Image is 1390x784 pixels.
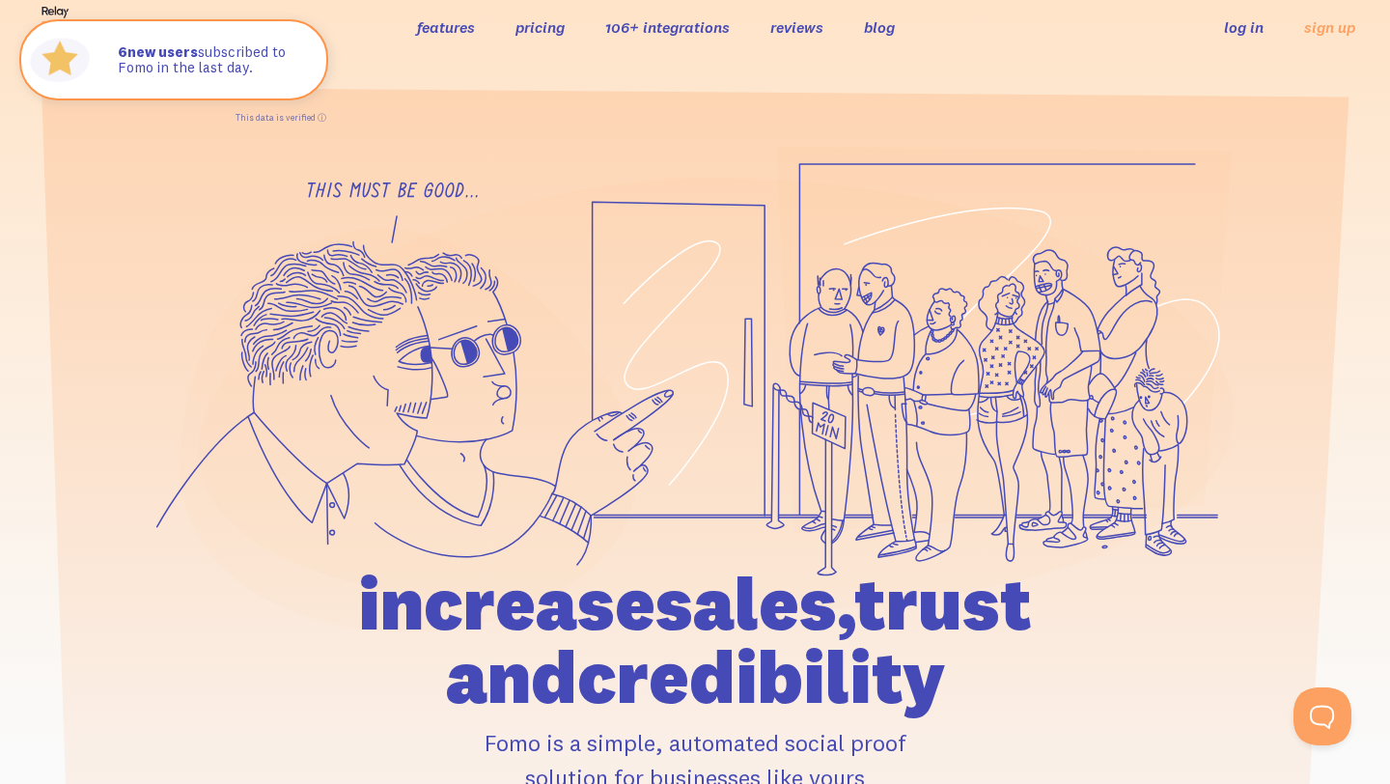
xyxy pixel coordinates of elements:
[248,567,1142,714] h1: increase sales, trust and credibility
[1304,17,1355,38] a: sign up
[770,17,823,37] a: reviews
[118,44,127,61] span: 6
[236,112,326,123] a: This data is verified ⓘ
[118,42,198,61] strong: new users
[1293,687,1351,745] iframe: Help Scout Beacon - Open
[1224,17,1264,37] a: log in
[25,25,95,95] img: Fomo
[118,44,307,76] p: subscribed to Fomo in the last day.
[515,17,565,37] a: pricing
[864,17,895,37] a: blog
[605,17,730,37] a: 106+ integrations
[417,17,475,37] a: features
